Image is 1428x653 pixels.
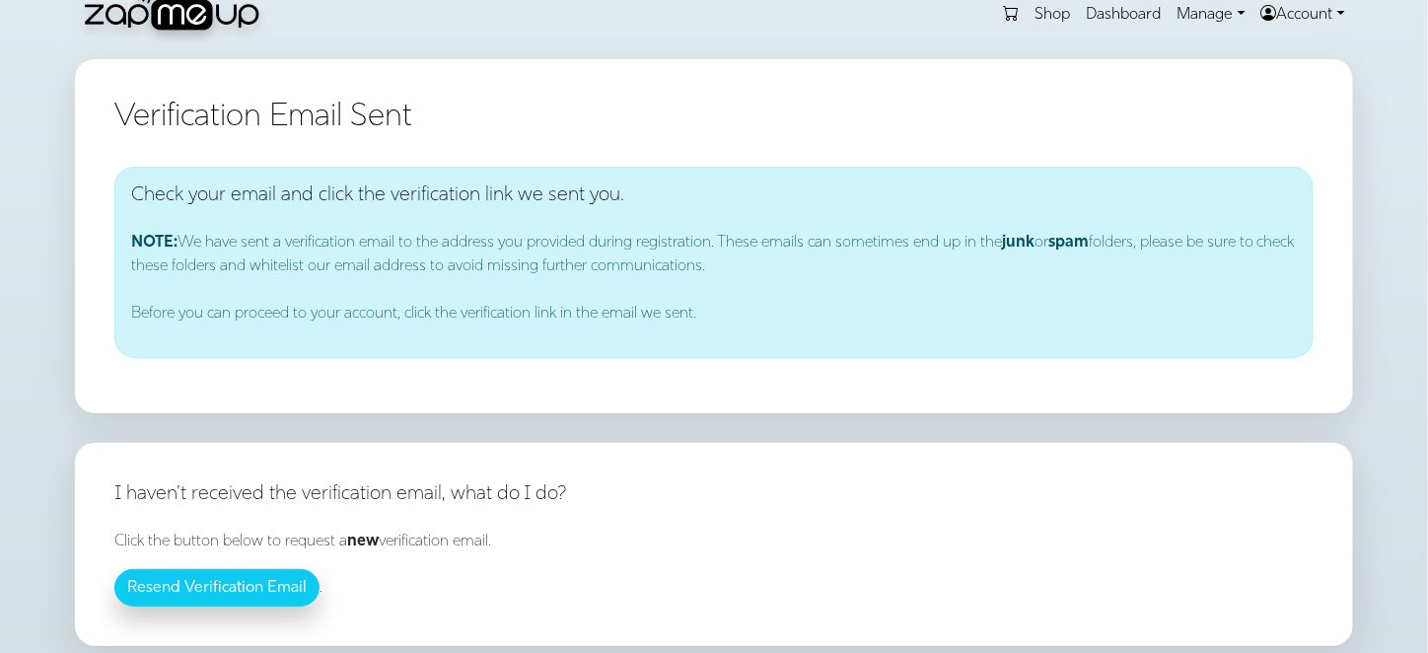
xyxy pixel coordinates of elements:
h5: I haven't received the verification email, what do I do? [114,482,1314,506]
strong: junk [1002,235,1035,251]
strong: NOTE: [131,235,178,251]
strong: spam [1048,235,1089,251]
p: Click the button below to request a verification email. [114,530,1314,553]
h5: Check your email and click the verification link we sent you. [131,183,1297,207]
h1: Verification Email Sent [114,99,1314,136]
strong: new [347,534,379,549]
form: . [114,569,1314,607]
p: We have sent a verification email to the address you provided during registration. These emails c... [131,231,1297,326]
button: Resend Verification Email [114,569,320,607]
